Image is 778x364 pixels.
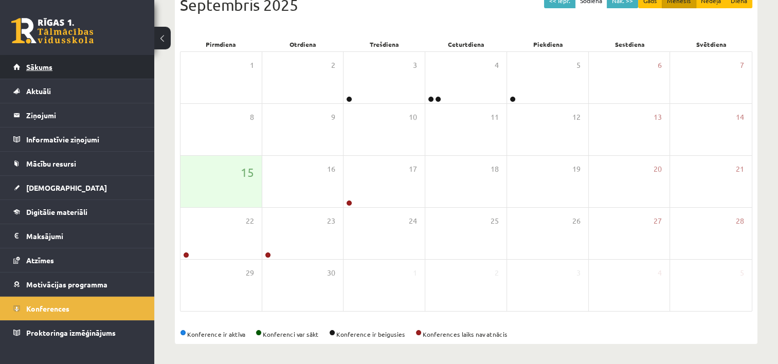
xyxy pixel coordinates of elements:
legend: Ziņojumi [26,103,141,127]
span: 3 [413,60,417,71]
span: Aktuāli [26,86,51,96]
span: Motivācijas programma [26,280,107,289]
span: 22 [246,215,254,227]
span: 10 [409,112,417,123]
span: Sākums [26,62,52,71]
span: 9 [331,112,335,123]
span: 4 [658,267,662,279]
span: 16 [327,163,335,175]
span: 25 [491,215,499,227]
a: Aktuāli [13,79,141,103]
div: Svētdiena [671,37,752,51]
span: 2 [331,60,335,71]
span: [DEMOGRAPHIC_DATA] [26,183,107,192]
span: 7 [740,60,744,71]
span: 5 [740,267,744,279]
a: Konferences [13,297,141,320]
a: Digitālie materiāli [13,200,141,224]
span: 1 [413,267,417,279]
span: 4 [495,60,499,71]
span: 20 [654,163,662,175]
span: 11 [491,112,499,123]
span: 14 [736,112,744,123]
legend: Informatīvie ziņojumi [26,128,141,151]
a: Ziņojumi [13,103,141,127]
a: Sākums [13,55,141,79]
a: Proktoringa izmēģinājums [13,321,141,344]
span: Digitālie materiāli [26,207,87,216]
span: 24 [409,215,417,227]
span: 6 [658,60,662,71]
span: 12 [572,112,581,123]
span: 3 [576,267,581,279]
span: 30 [327,267,335,279]
a: Mācību resursi [13,152,141,175]
span: Mācību resursi [26,159,76,168]
span: 17 [409,163,417,175]
span: Konferences [26,304,69,313]
span: 23 [327,215,335,227]
span: 1 [250,60,254,71]
span: 21 [736,163,744,175]
div: Otrdiena [262,37,343,51]
div: Piekdiena [507,37,589,51]
span: 29 [246,267,254,279]
span: 5 [576,60,581,71]
span: 28 [736,215,744,227]
div: Konference ir aktīva Konferenci var sākt Konference ir beigusies Konferences laiks nav atnācis [180,330,752,339]
div: Sestdiena [589,37,671,51]
span: Atzīmes [26,256,54,265]
a: Maksājumi [13,224,141,248]
span: 18 [491,163,499,175]
a: Atzīmes [13,248,141,272]
a: Rīgas 1. Tālmācības vidusskola [11,18,94,44]
div: Trešdiena [343,37,425,51]
span: 27 [654,215,662,227]
span: Proktoringa izmēģinājums [26,328,116,337]
legend: Maksājumi [26,224,141,248]
a: Motivācijas programma [13,272,141,296]
span: 26 [572,215,581,227]
span: 15 [241,163,254,181]
span: 2 [495,267,499,279]
span: 19 [572,163,581,175]
a: Informatīvie ziņojumi [13,128,141,151]
a: [DEMOGRAPHIC_DATA] [13,176,141,199]
div: Pirmdiena [180,37,262,51]
span: 8 [250,112,254,123]
div: Ceturtdiena [425,37,507,51]
span: 13 [654,112,662,123]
